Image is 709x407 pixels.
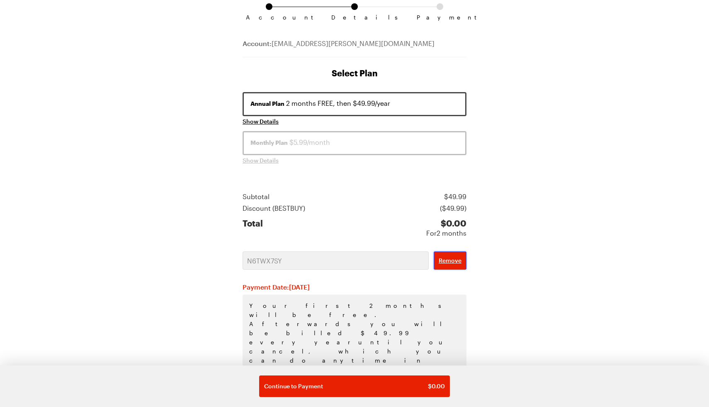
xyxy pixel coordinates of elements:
[243,131,466,155] button: Monthly Plan $5.99/month
[246,14,292,21] span: Account
[426,218,466,228] div: $ 0.00
[439,256,461,265] span: Remove
[331,14,378,21] span: Details
[250,139,288,147] span: Monthly Plan
[243,67,466,79] h1: Select Plan
[250,100,284,108] span: Annual Plan
[264,382,323,390] span: Continue to Payment
[243,92,466,116] button: Annual Plan 2 months FREE, then $49.99/year
[250,137,459,147] div: $5.99/month
[243,283,466,291] h2: Payment Date: [DATE]
[243,156,279,165] button: Show Details
[243,218,263,238] div: Total
[243,39,272,47] span: Account:
[417,14,463,21] span: Payment
[243,3,466,14] ol: Subscription checkout form navigation
[243,192,466,238] section: Price summary
[250,98,459,108] div: 2 months FREE, then $49.99/year
[259,375,450,397] button: Continue to Payment$0.00
[434,251,466,270] button: Remove
[426,228,466,238] div: For 2 months
[428,382,445,390] span: $ 0.00
[243,192,270,202] div: Subtotal
[243,117,279,126] button: Show Details
[243,295,466,399] p: Your first 2 months will be free. Afterwards you will be billed $49.99 every year until you cance...
[444,192,466,202] div: $ 49.99
[243,39,466,57] div: [EMAIL_ADDRESS][PERSON_NAME][DOMAIN_NAME]
[243,203,305,213] div: Discount ( BESTBUY )
[243,251,429,270] input: Promo Code
[440,203,466,213] div: ( $49.99 )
